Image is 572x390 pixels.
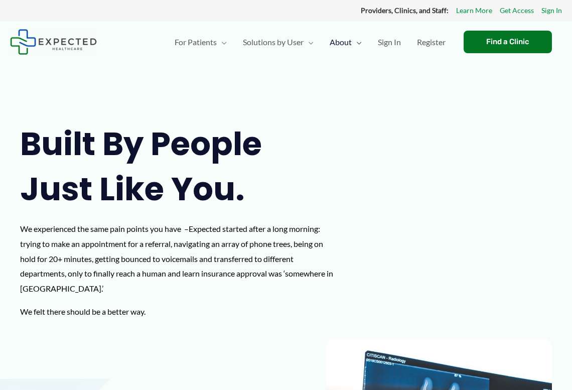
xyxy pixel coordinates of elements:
a: Sign In [541,4,562,17]
a: Sign In [370,25,409,60]
a: Learn More [456,4,492,17]
a: Find a Clinic [464,31,552,53]
span: Menu Toggle [352,25,362,60]
span: Menu Toggle [304,25,314,60]
strong: Providers, Clinics, and Staff: [361,6,449,15]
span: Register [417,25,446,60]
nav: Primary Site Navigation [167,25,454,60]
span: Menu Toggle [217,25,227,60]
a: Register [409,25,454,60]
h1: Built by people just like you. [20,121,339,211]
a: AboutMenu Toggle [322,25,370,60]
a: Solutions by UserMenu Toggle [235,25,322,60]
a: Get Access [500,4,534,17]
span: Expected started after a long morning: trying to make an appointment for a referral, navigating a... [20,224,333,293]
span: Solutions by User [243,25,304,60]
p: We felt there should be a better way. [20,304,339,319]
span: Sign In [378,25,401,60]
a: For PatientsMenu Toggle [167,25,235,60]
span: About [330,25,352,60]
span: For Patients [175,25,217,60]
img: Expected Healthcare Logo - side, dark font, small [10,29,97,55]
p: We experienced the same pain points you have – [20,221,339,296]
